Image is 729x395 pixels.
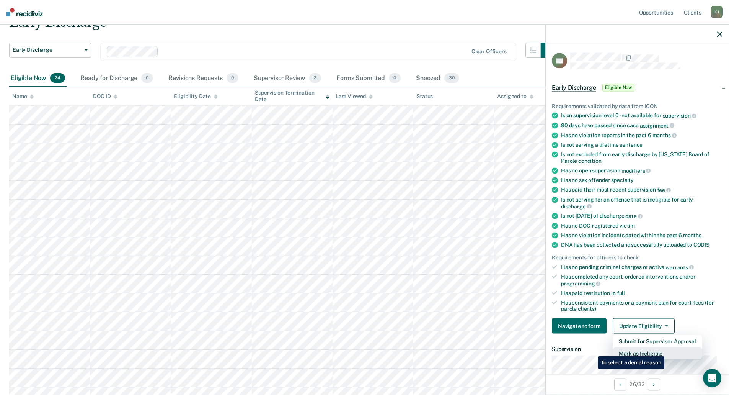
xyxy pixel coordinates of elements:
[389,73,401,83] span: 0
[174,93,218,100] div: Eligibility Date
[561,232,722,239] div: Has no violation incidents dated within the past 6
[614,378,626,390] button: Previous Opportunity
[657,187,671,193] span: fee
[561,223,722,229] div: Has no DOC-registered
[602,84,635,91] span: Eligible Now
[13,47,82,53] span: Early Discharge
[621,167,651,174] span: modifiers
[546,374,729,394] div: 26 / 32
[620,142,643,148] span: sentence
[561,203,592,209] span: discharge
[617,290,625,296] span: full
[50,73,65,83] span: 24
[640,122,674,128] span: assignment
[561,142,722,148] div: Is not serving a lifetime
[561,132,722,139] div: Has no violation reports in the past 6
[561,213,722,220] div: Is not [DATE] of discharge
[546,75,729,100] div: Early DischargeEligible Now
[652,132,677,138] span: months
[552,346,722,352] dt: Supervision
[552,254,722,261] div: Requirements for officers to check
[561,112,722,119] div: Is on supervision level 0 - not available for
[665,264,694,270] span: warrants
[561,274,722,287] div: Has completed any court-ordered interventions and/or
[561,151,722,164] div: Is not excluded from early discharge by [US_STATE] Board of Parole
[711,6,723,18] div: K J
[336,93,373,100] div: Last Viewed
[613,318,675,334] button: Update Eligibility
[552,103,722,109] div: Requirements validated by data from ICON
[561,280,600,287] span: programming
[227,73,238,83] span: 0
[625,213,642,219] span: date
[613,335,702,347] button: Submit for Supervisor Approval
[9,15,556,36] div: Early Discharge
[167,70,240,87] div: Revisions Requests
[552,84,596,91] span: Early Discharge
[663,113,696,119] span: supervision
[335,70,402,87] div: Forms Submitted
[414,70,461,87] div: Snoozed
[561,299,722,312] div: Has consistent payments or a payment plan for court fees (for parole
[471,48,507,55] div: Clear officers
[12,93,34,100] div: Name
[309,73,321,83] span: 2
[561,197,722,210] div: Is not serving for an offense that is ineligible for early
[578,158,602,164] span: condition
[6,8,43,16] img: Recidiviz
[693,242,709,248] span: CODIS
[255,90,329,103] div: Supervision Termination Date
[561,122,722,129] div: 90 days have passed since case
[561,167,722,174] div: Has no open supervision
[561,264,722,270] div: Has no pending criminal charges or active
[552,318,610,334] a: Navigate to form link
[444,73,459,83] span: 30
[561,177,722,184] div: Has no sex offender
[416,93,433,100] div: Status
[703,369,721,387] div: Open Intercom Messenger
[9,70,67,87] div: Eligible Now
[79,70,155,87] div: Ready for Discharge
[620,223,635,229] span: victim
[683,232,701,238] span: months
[561,242,722,248] div: DNA has been collected and successfully uploaded to
[552,318,607,334] button: Navigate to form
[141,73,153,83] span: 0
[561,290,722,296] div: Has paid restitution in
[252,70,323,87] div: Supervisor Review
[613,347,702,360] button: Mark as Ineligible
[648,378,660,390] button: Next Opportunity
[611,177,634,183] span: specialty
[578,306,596,312] span: clients)
[561,187,722,193] div: Has paid their most recent supervision
[497,93,533,100] div: Assigned to
[93,93,117,100] div: DOC ID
